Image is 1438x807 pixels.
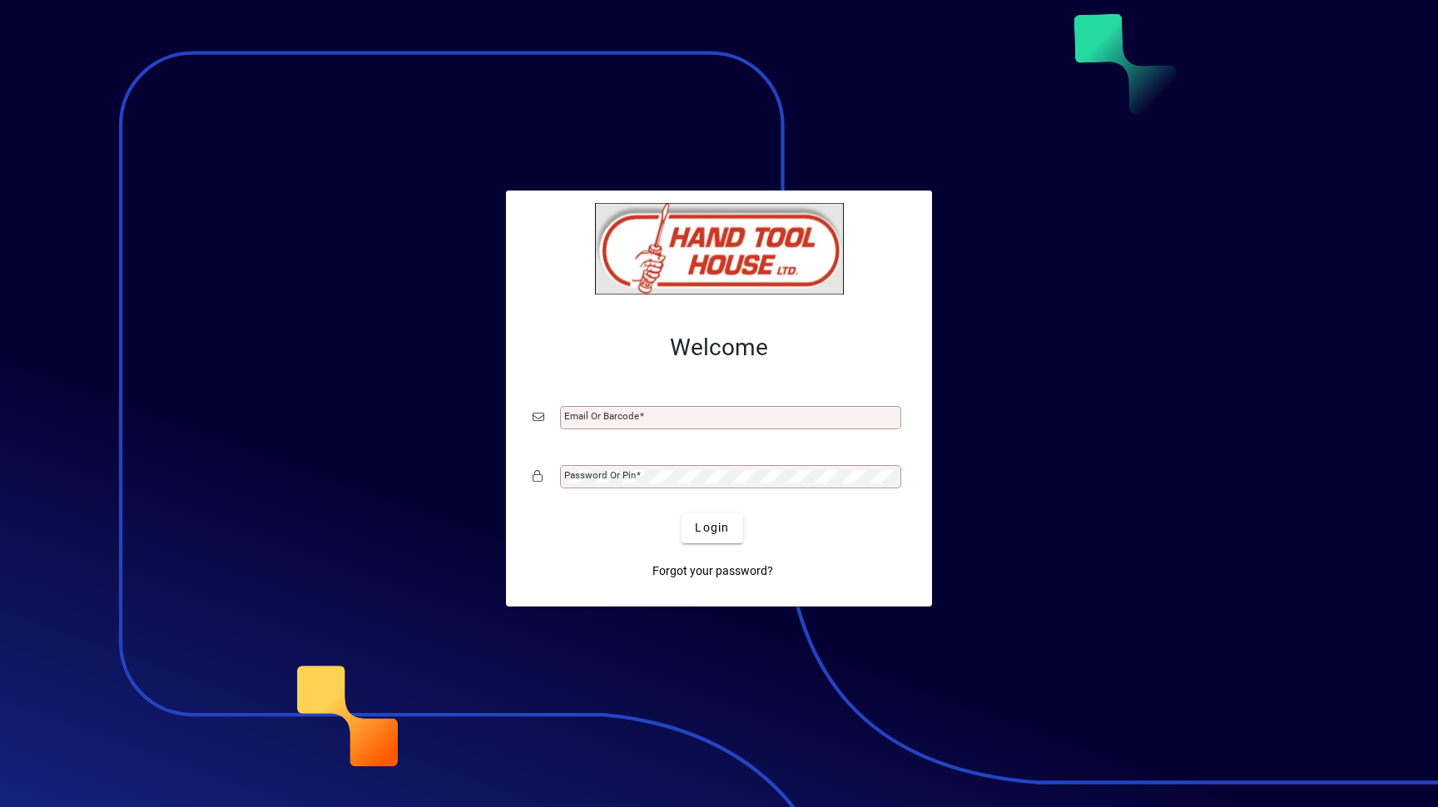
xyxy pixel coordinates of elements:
button: Login [682,513,742,543]
h2: Welcome [533,334,905,362]
mat-label: Password or Pin [564,469,636,481]
a: Forgot your password? [646,557,780,587]
mat-label: Email or Barcode [564,410,639,422]
span: Forgot your password? [652,562,773,580]
span: Login [695,519,729,537]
